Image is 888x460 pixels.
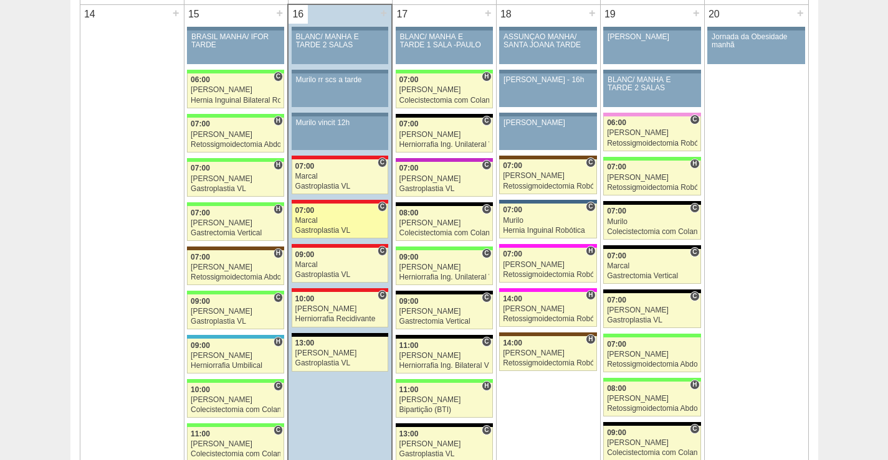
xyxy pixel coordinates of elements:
[191,175,280,183] div: [PERSON_NAME]
[503,161,522,170] span: 07:00
[497,5,516,24] div: 18
[399,185,489,193] div: Gastroplastia VL
[586,157,595,167] span: Consultório
[482,116,491,126] span: Consultório
[295,217,385,225] div: Marcal
[191,396,280,404] div: [PERSON_NAME]
[187,27,284,31] div: Key: Aviso
[274,5,285,21] div: +
[607,350,697,359] div: [PERSON_NAME]
[607,174,697,182] div: [PERSON_NAME]
[499,248,596,283] a: H 07:00 [PERSON_NAME] Retossigmoidectomia Robótica
[378,290,387,300] span: Consultório
[191,229,280,237] div: Gastrectomia Vertical
[608,76,697,92] div: BLANC/ MANHÃ E TARDE 2 SALAS
[396,158,493,162] div: Key: Maria Braido
[499,332,596,336] div: Key: Santa Joana
[292,116,388,150] a: Murilo vincit 12h
[292,248,388,283] a: C 09:00 Marcal Gastroplastia VL
[191,253,210,261] span: 07:00
[296,119,384,127] div: Murilo vincit 12h
[482,204,491,214] span: Consultório
[503,349,593,357] div: [PERSON_NAME]
[603,161,700,195] a: H 07:00 [PERSON_NAME] Retossigmoidectomia Robótica
[191,219,280,227] div: [PERSON_NAME]
[603,116,700,151] a: C 06:00 [PERSON_NAME] Retossigmoidectomia Robótica
[607,218,697,226] div: Murilo
[399,406,489,414] div: Bipartição (BTI)
[187,339,284,373] a: H 09:00 [PERSON_NAME] Herniorrafia Umbilical
[499,116,596,150] a: [PERSON_NAME]
[292,292,388,327] a: C 10:00 [PERSON_NAME] Herniorrafia Recidivante
[191,120,210,128] span: 07:00
[399,86,489,94] div: [PERSON_NAME]
[586,246,595,256] span: Hospital
[499,292,596,327] a: H 14:00 [PERSON_NAME] Retossigmoidectomia Robótica
[396,206,493,241] a: C 08:00 [PERSON_NAME] Colecistectomia com Colangiografia VL
[400,33,489,49] div: BLANC/ MANHÃ E TARDE 1 SALA -PAULO
[603,70,700,73] div: Key: Aviso
[292,156,388,159] div: Key: Assunção
[295,250,315,259] span: 09:00
[603,293,700,328] a: C 07:00 [PERSON_NAME] Gastroplastia VL
[191,86,280,94] div: [PERSON_NAME]
[191,273,280,281] div: Retossigmoidectomia Abdominal VL
[603,382,700,416] a: H 08:00 [PERSON_NAME] Retossigmoidectomia Abdominal VL
[295,339,315,347] span: 13:00
[607,395,697,403] div: [PERSON_NAME]
[191,164,210,172] span: 07:00
[603,289,700,293] div: Key: Blanc
[187,114,284,118] div: Key: Brasil
[690,115,699,124] span: Consultório
[396,31,493,64] a: BLANC/ MANHÃ E TARDE 1 SALA -PAULO
[603,31,700,64] a: [PERSON_NAME]
[191,362,280,370] div: Herniorrafia Umbilical
[399,253,419,261] span: 09:00
[378,157,387,167] span: Consultório
[690,247,699,257] span: Consultório
[187,383,284,418] a: C 10:00 [PERSON_NAME] Colecistectomia com Colangiografia VL
[191,450,280,458] div: Colecistectomia com Colangiografia VL
[399,297,419,306] span: 09:00
[503,339,522,347] span: 14:00
[586,334,595,344] span: Hospital
[503,315,593,323] div: Retossigmoidectomia Robótica
[187,158,284,162] div: Key: Brasil
[191,406,280,414] div: Colecistectomia com Colangiografia VL
[499,204,596,238] a: C 07:00 Murilo Hernia Inguinal Robótica
[499,336,596,371] a: H 14:00 [PERSON_NAME] Retossigmoidectomia Robótica
[187,423,284,427] div: Key: Brasil
[587,5,598,21] div: +
[503,359,593,367] div: Retossigmoidectomia Robótica
[607,360,697,368] div: Retossigmoidectomia Abdominal VL
[504,76,593,84] div: [PERSON_NAME] - 16h
[396,70,493,73] div: Key: Brasil
[187,291,284,294] div: Key: Brasil
[187,379,284,383] div: Key: Brasil
[503,172,593,180] div: [PERSON_NAME]
[399,450,489,458] div: Gastroplastia VL
[191,141,280,149] div: Retossigmoidectomia Abdominal VL
[603,245,700,249] div: Key: Blanc
[399,362,489,370] div: Herniorrafia Ing. Bilateral VL
[607,296,626,304] span: 07:00
[399,307,489,316] div: [PERSON_NAME]
[292,159,388,194] a: C 07:00 Marcal Gastroplastia VL
[705,5,724,24] div: 20
[187,246,284,250] div: Key: Santa Joana
[191,307,280,316] div: [PERSON_NAME]
[184,5,204,24] div: 15
[603,337,700,372] a: 07:00 [PERSON_NAME] Retossigmoidectomia Abdominal VL
[607,118,626,127] span: 06:00
[191,263,280,271] div: [PERSON_NAME]
[504,119,593,127] div: [PERSON_NAME]
[399,385,419,394] span: 11:00
[608,33,697,41] div: [PERSON_NAME]
[707,31,804,64] a: Jornada da Obesidade manhã
[482,160,491,170] span: Consultório
[503,205,522,214] span: 07:00
[171,5,181,21] div: +
[399,229,489,237] div: Colecistectomia com Colangiografia VL
[296,76,384,84] div: Murilo rr scs a tarde
[295,227,385,235] div: Gastroplastia VL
